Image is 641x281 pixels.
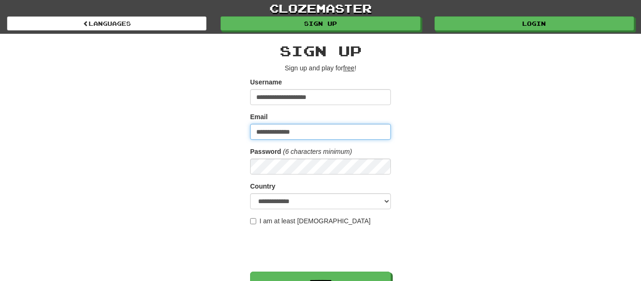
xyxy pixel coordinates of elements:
p: Sign up and play for ! [250,63,391,73]
label: I am at least [DEMOGRAPHIC_DATA] [250,216,371,226]
iframe: reCAPTCHA [250,230,393,267]
label: Country [250,182,275,191]
input: I am at least [DEMOGRAPHIC_DATA] [250,218,256,224]
u: free [343,64,354,72]
h2: Sign up [250,43,391,59]
em: (6 characters minimum) [283,148,352,155]
a: Login [435,16,634,30]
a: Languages [7,16,206,30]
a: Sign up [221,16,420,30]
label: Password [250,147,281,156]
label: Username [250,77,282,87]
label: Email [250,112,267,122]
